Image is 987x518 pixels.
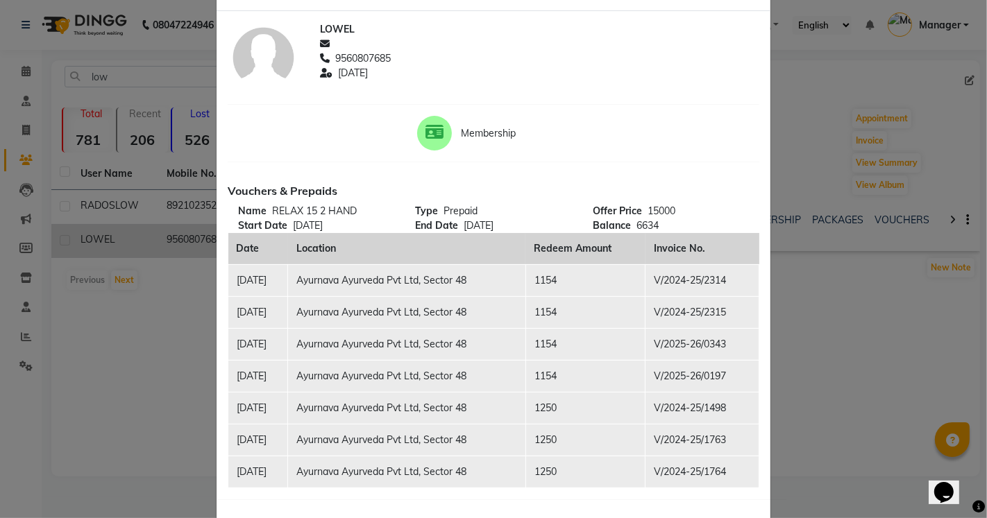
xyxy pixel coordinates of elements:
td: Ayurnava Ayurveda Pvt Ltd, Sector 48 [288,456,526,487]
span: [DATE] [293,219,323,232]
td: Ayurnava Ayurveda Pvt Ltd, Sector 48 [288,424,526,456]
h6: Vouchers & Prepaids [228,184,759,198]
td: V/2024-25/2314 [646,264,759,296]
td: V/2024-25/1764 [646,456,759,487]
span: RELAX 15 2 HAND [272,205,357,217]
span: Prepaid [444,205,478,217]
td: 1250 [525,424,646,456]
td: 1250 [525,456,646,487]
span: End Date [415,218,458,233]
span: Membership [461,126,570,141]
span: 6634 [636,219,659,232]
iframe: chat widget [929,463,973,504]
span: Start Date [238,218,287,233]
td: [DATE] [228,424,288,456]
td: 1250 [525,392,646,424]
td: 1154 [525,264,646,296]
td: Ayurnava Ayurveda Pvt Ltd, Sector 48 [288,296,526,328]
span: 15000 [648,205,675,217]
td: [DATE] [228,264,288,296]
td: 1154 [525,328,646,360]
td: [DATE] [228,360,288,392]
td: V/2024-25/2315 [646,296,759,328]
td: 1154 [525,296,646,328]
td: [DATE] [228,296,288,328]
span: [DATE] [338,66,368,80]
span: LOWEL [320,22,355,37]
span: Offer Price [593,204,642,218]
td: Ayurnava Ayurveda Pvt Ltd, Sector 48 [288,264,526,296]
td: [DATE] [228,456,288,487]
td: Ayurnava Ayurveda Pvt Ltd, Sector 48 [288,360,526,392]
td: [DATE] [228,328,288,360]
th: Location [288,233,526,265]
th: Redeem Amount [525,233,646,265]
td: [DATE] [228,392,288,424]
td: Ayurnava Ayurveda Pvt Ltd, Sector 48 [288,392,526,424]
td: Ayurnava Ayurveda Pvt Ltd, Sector 48 [288,328,526,360]
th: Invoice No. [646,233,759,265]
td: 1154 [525,360,646,392]
span: Balance [593,218,631,233]
th: Date [228,233,288,265]
span: [DATE] [464,219,493,232]
td: V/2024-25/1498 [646,392,759,424]
span: 9560807685 [335,51,391,66]
span: Name [238,204,267,218]
span: Type [415,204,438,218]
td: V/2025-26/0343 [646,328,759,360]
td: V/2024-25/1763 [646,424,759,456]
td: V/2025-26/0197 [646,360,759,392]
